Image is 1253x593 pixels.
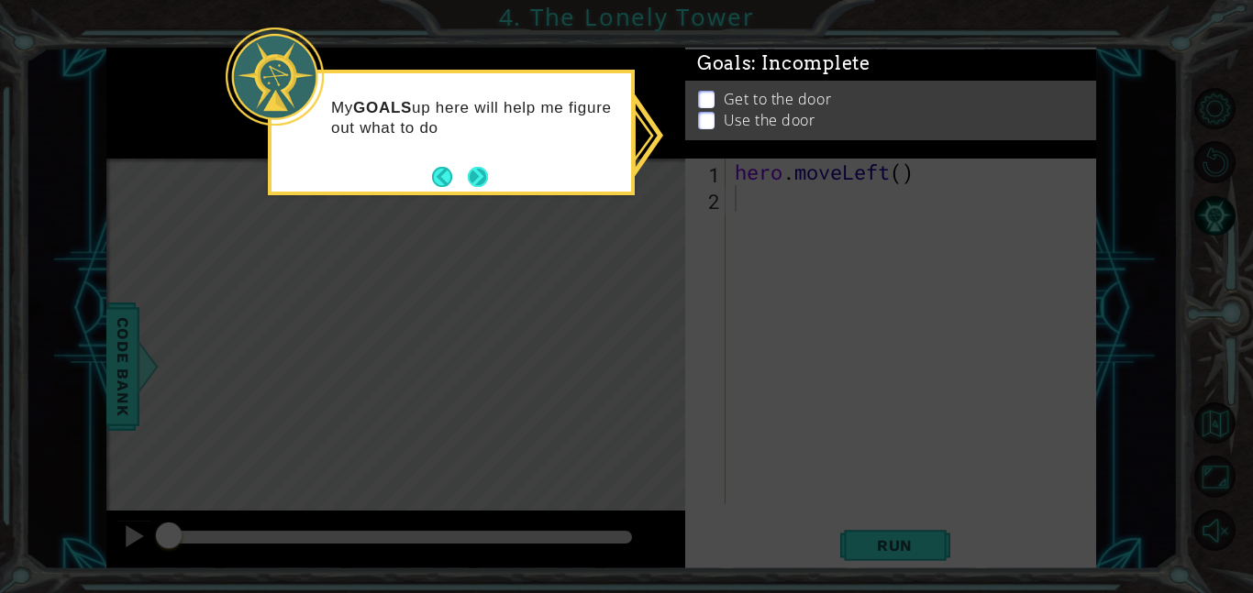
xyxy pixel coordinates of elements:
span: : Incomplete [751,44,870,66]
p: My up here will help me figure out what to do [331,98,618,138]
span: Goals [697,44,870,67]
p: Use the door [724,101,815,121]
p: Get to the door [724,80,831,100]
button: Next [464,162,493,191]
strong: GOALS [353,99,412,116]
button: Back [432,167,468,187]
